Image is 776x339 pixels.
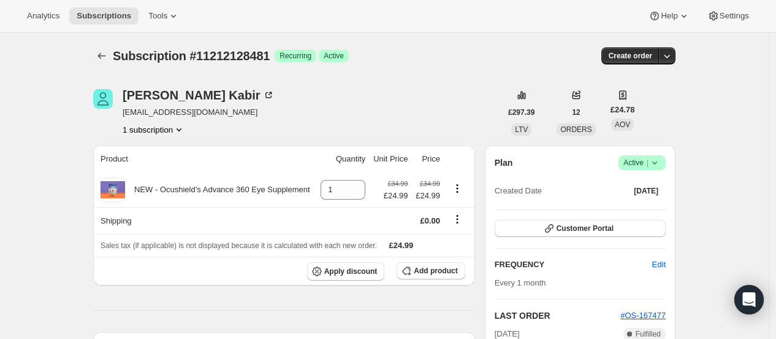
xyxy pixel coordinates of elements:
[324,267,378,276] span: Apply discount
[27,11,59,21] span: Analytics
[495,310,621,322] h2: LAST ORDER
[620,311,666,320] a: #OS-167477
[572,107,580,117] span: 12
[626,182,666,200] button: [DATE]
[113,49,270,63] span: Subscription #11212128481
[620,310,666,322] button: #OS-167477
[495,278,546,287] span: Every 1 month
[615,120,630,129] span: AOV
[501,104,542,121] button: £297.39
[636,329,661,339] span: Fulfilled
[369,146,411,173] th: Unit Price
[148,11,167,21] span: Tools
[125,184,310,196] div: NEW - Ocushield’s Advance 360 Eye Supplement
[652,259,666,271] span: Edit
[734,285,764,314] div: Open Intercom Messenger
[93,146,316,173] th: Product
[447,182,467,195] button: Product actions
[123,89,275,101] div: [PERSON_NAME] Kabir
[508,107,534,117] span: £297.39
[307,262,385,281] button: Apply discount
[557,224,614,233] span: Customer Portal
[601,47,660,64] button: Create order
[634,186,658,196] span: [DATE]
[623,157,661,169] span: Active
[412,146,444,173] th: Price
[384,190,408,202] span: £24.99
[420,216,440,225] span: £0.00
[495,157,513,169] h2: Plan
[611,104,635,116] span: £24.78
[420,180,440,187] small: £34.99
[397,262,465,279] button: Add product
[720,11,749,21] span: Settings
[20,7,67,25] button: Analytics
[77,11,131,21] span: Subscriptions
[495,259,652,271] h2: FREQUENCY
[387,180,408,187] small: £34.99
[495,185,542,197] span: Created Date
[661,11,677,21] span: Help
[101,241,377,250] span: Sales tax (if applicable) is not displayed because it is calculated with each new order.
[447,212,467,226] button: Shipping actions
[700,7,756,25] button: Settings
[641,7,697,25] button: Help
[93,207,316,234] th: Shipping
[416,190,440,202] span: £24.99
[69,7,139,25] button: Subscriptions
[141,7,187,25] button: Tools
[565,104,587,121] button: 12
[495,220,666,237] button: Customer Portal
[609,51,652,61] span: Create order
[93,89,113,109] span: Rehana Kabir
[645,255,673,275] button: Edit
[316,146,369,173] th: Quantity
[324,51,344,61] span: Active
[647,158,649,168] span: |
[560,125,592,134] span: ORDERS
[515,125,528,134] span: LTV
[93,47,110,64] button: Subscriptions
[123,123,185,136] button: Product actions
[389,241,414,250] span: £24.99
[414,266,457,276] span: Add product
[280,51,311,61] span: Recurring
[123,106,275,119] span: [EMAIL_ADDRESS][DOMAIN_NAME]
